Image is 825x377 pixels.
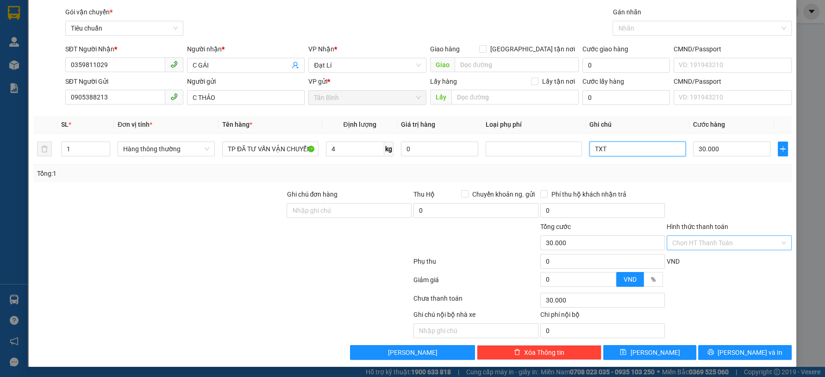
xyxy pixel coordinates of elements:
[630,347,680,358] span: [PERSON_NAME]
[538,76,579,87] span: Lấy tận nơi
[287,203,412,218] input: Ghi chú đơn hàng
[582,58,670,73] input: Cước giao hàng
[582,90,670,105] input: Cước lấy hàng
[413,323,538,338] input: Nhập ghi chú
[667,223,728,230] label: Hình thức thanh toán
[51,5,103,15] span: Gửi:
[388,347,437,358] span: [PERSON_NAME]
[667,258,680,265] span: VND
[413,191,435,198] span: Thu Hộ
[451,90,579,105] input: Dọc đường
[292,62,299,69] span: user-add
[778,145,787,153] span: plus
[693,121,725,128] span: Cước hàng
[540,223,571,230] span: Tổng cước
[123,142,209,156] span: Hàng thông thường
[222,142,319,156] input: VD: Bàn, Ghế
[582,78,624,85] label: Cước lấy hàng
[603,345,696,360] button: save[PERSON_NAME]
[68,5,103,15] span: Tân Bình
[413,309,538,323] div: Ghi chú nội bộ nhà xe
[524,347,564,358] span: Xóa Thông tin
[430,57,455,72] span: Giao
[118,121,152,128] span: Đơn vị tính
[60,51,114,59] span: 17:56:38 [DATE]
[624,276,637,283] span: VND
[51,35,114,59] span: TB1208250182 -
[540,309,665,323] div: Chi phí nội bộ
[430,78,457,85] span: Lấy hàng
[308,76,426,87] div: VP gửi
[469,189,538,199] span: Chuyển khoản ng. gửi
[477,345,602,360] button: deleteXóa Thông tin
[170,61,178,68] span: phone
[455,57,579,72] input: Dọc đường
[698,345,791,360] button: printer[PERSON_NAME] và In
[482,116,586,134] th: Loại phụ phí
[589,142,686,156] input: Ghi Chú
[19,65,117,115] strong: Nhận:
[401,121,435,128] span: Giá trị hàng
[222,121,252,128] span: Tên hàng
[65,8,112,16] span: Gói vận chuyển
[412,275,539,291] div: Giảm giá
[314,91,421,105] span: Tân Bình
[314,58,421,72] span: Đạt Lí
[674,76,792,87] div: CMND/Passport
[674,44,792,54] div: CMND/Passport
[187,44,305,54] div: Người nhận
[51,43,114,59] span: vantinh.tienoanh - In:
[514,349,520,356] span: delete
[718,347,782,358] span: [PERSON_NAME] và In
[37,168,319,179] div: Tổng: 1
[187,76,305,87] div: Người gửi
[412,293,539,309] div: Chưa thanh toán
[71,21,178,35] span: Tiêu chuẩn
[350,345,475,360] button: [PERSON_NAME]
[65,44,183,54] div: SĐT Người Nhận
[308,45,334,53] span: VP Nhận
[401,142,478,156] input: 0
[586,116,689,134] th: Ghi chú
[37,142,52,156] button: delete
[620,349,626,356] span: save
[412,256,539,272] div: Phụ thu
[61,121,69,128] span: SL
[548,189,630,199] span: Phí thu hộ khách nhận trả
[65,76,183,87] div: SĐT Người Gửi
[51,17,100,33] span: BÁCH TÙNG - 0931702222
[287,191,337,198] label: Ghi chú đơn hàng
[582,45,628,53] label: Cước giao hàng
[778,142,788,156] button: plus
[384,142,394,156] span: kg
[343,121,376,128] span: Định lượng
[170,93,178,100] span: phone
[651,276,656,283] span: %
[430,90,451,105] span: Lấy
[707,349,714,356] span: printer
[612,8,641,16] label: Gán nhãn
[430,45,460,53] span: Giao hàng
[487,44,579,54] span: [GEOGRAPHIC_DATA] tận nơi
